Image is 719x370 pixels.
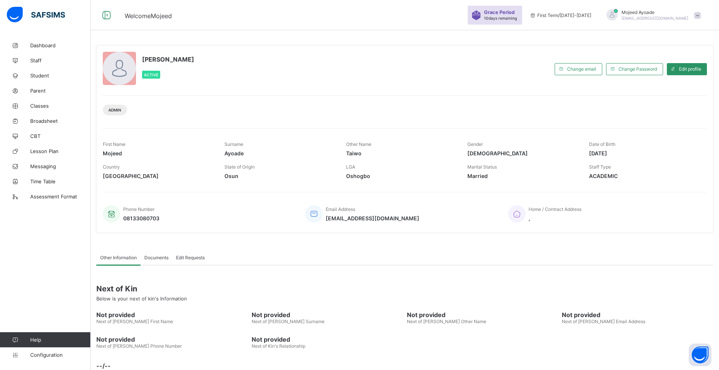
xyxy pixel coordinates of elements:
[484,9,515,15] span: Grace Period
[7,7,65,23] img: safsims
[224,164,255,170] span: State of Origin
[224,141,243,147] span: Surname
[96,284,713,293] span: Next of Kin
[679,66,701,72] span: Edit profile
[467,173,578,179] span: Married
[346,164,355,170] span: LGA
[96,362,713,370] span: --/--
[530,12,591,18] span: session/term information
[252,311,403,319] span: Not provided
[618,66,657,72] span: Change Password
[589,141,615,147] span: Date of Birth
[224,173,335,179] span: Osun
[346,150,456,156] span: Taiwo
[96,343,182,349] span: Next of [PERSON_NAME] Phone Number
[125,12,172,20] span: Welcome Mojeed
[407,319,486,324] span: Next of [PERSON_NAME] Other Name
[562,319,645,324] span: Next of [PERSON_NAME] Email Address
[326,215,419,221] span: [EMAIL_ADDRESS][DOMAIN_NAME]
[30,88,91,94] span: Parent
[467,150,578,156] span: [DEMOGRAPHIC_DATA]
[108,108,121,112] span: Admin
[96,311,248,319] span: Not provided
[484,16,517,20] span: 10 days remaining
[326,206,355,212] span: Email Address
[346,173,456,179] span: Oshogbo
[562,311,713,319] span: Not provided
[30,337,90,343] span: Help
[30,103,91,109] span: Classes
[103,141,125,147] span: First Name
[96,319,173,324] span: Next of [PERSON_NAME] First Name
[30,133,91,139] span: CBT
[252,343,305,349] span: Next of Kin's Relationship
[30,194,91,200] span: Assessment Format
[30,178,91,184] span: Time Table
[30,73,91,79] span: Student
[529,215,581,221] span: ,
[96,296,187,302] span: Below is your next of kin's Information
[96,336,248,343] span: Not provided
[467,164,497,170] span: Marital Status
[472,11,481,20] img: sticker-purple.71386a28dfed39d6af7621340158ba97.svg
[30,42,91,48] span: Dashboard
[407,311,558,319] span: Not provided
[567,66,596,72] span: Change email
[144,255,169,260] span: Documents
[30,57,91,63] span: Staff
[589,150,699,156] span: [DATE]
[123,215,159,221] span: 08133080703
[689,344,711,366] button: Open asap
[144,73,158,77] span: Active
[176,255,205,260] span: Edit Requests
[100,255,137,260] span: Other Information
[103,173,213,179] span: [GEOGRAPHIC_DATA]
[252,319,325,324] span: Next of [PERSON_NAME] Surname
[103,150,213,156] span: Mojeed
[30,352,90,358] span: Configuration
[589,164,611,170] span: Staff Type
[103,164,120,170] span: Country
[30,163,91,169] span: Messaging
[252,336,403,343] span: Not provided
[224,150,335,156] span: Ayoade
[589,173,699,179] span: ACADEMIC
[123,206,155,212] span: Phone Number
[622,9,688,15] span: Mojeed Ayoade
[346,141,371,147] span: Other Name
[622,16,688,20] span: [EMAIL_ADDRESS][DOMAIN_NAME]
[30,118,91,124] span: Broadsheet
[467,141,483,147] span: Gender
[30,148,91,154] span: Lesson Plan
[142,56,194,63] span: [PERSON_NAME]
[599,9,705,22] div: MojeedAyoade
[529,206,581,212] span: Home / Contract Address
